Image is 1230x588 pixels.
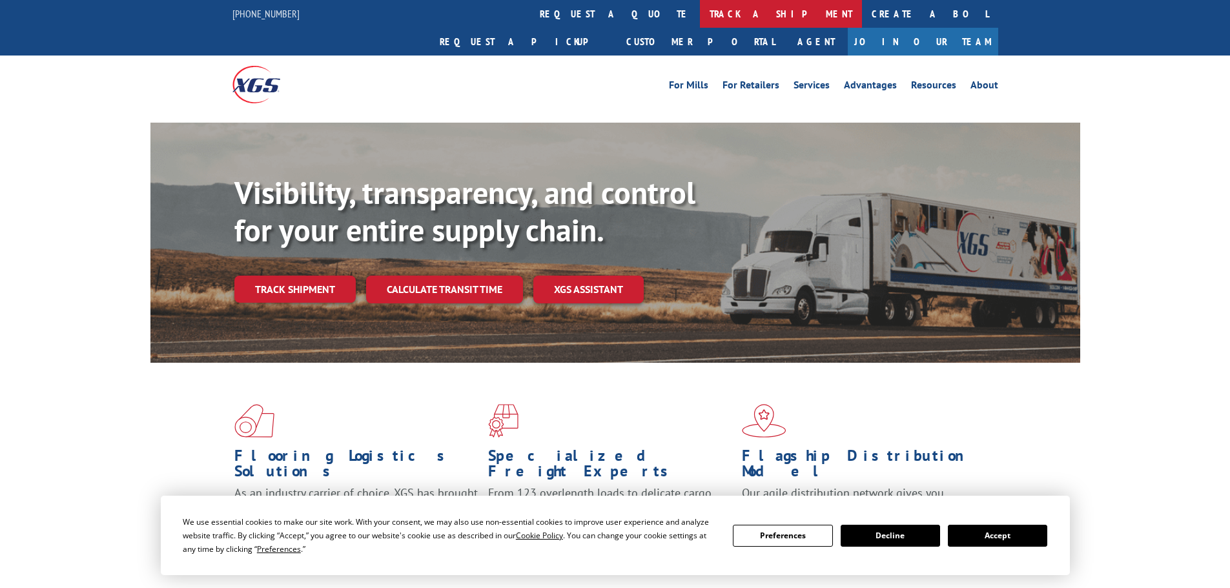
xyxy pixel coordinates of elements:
a: Track shipment [234,276,356,303]
h1: Flagship Distribution Model [742,448,986,485]
a: Resources [911,80,956,94]
a: Calculate transit time [366,276,523,303]
button: Preferences [733,525,832,547]
span: As an industry carrier of choice, XGS has brought innovation and dedication to flooring logistics... [234,485,478,531]
a: For Retailers [723,80,779,94]
img: xgs-icon-focused-on-flooring-red [488,404,518,438]
b: Visibility, transparency, and control for your entire supply chain. [234,172,695,250]
span: Cookie Policy [516,530,563,541]
img: xgs-icon-total-supply-chain-intelligence-red [234,404,274,438]
a: Services [794,80,830,94]
a: Advantages [844,80,897,94]
span: Our agile distribution network gives you nationwide inventory management on demand. [742,485,979,516]
a: [PHONE_NUMBER] [232,7,300,20]
h1: Flooring Logistics Solutions [234,448,478,485]
a: Customer Portal [617,28,784,56]
a: Request a pickup [430,28,617,56]
div: Cookie Consent Prompt [161,496,1070,575]
a: About [970,80,998,94]
span: Preferences [257,543,301,554]
p: From 123 overlength loads to delicate cargo, our experienced staff knows the best way to move you... [488,485,732,543]
a: Join Our Team [848,28,998,56]
img: xgs-icon-flagship-distribution-model-red [742,404,786,438]
a: For Mills [669,80,708,94]
h1: Specialized Freight Experts [488,448,732,485]
button: Accept [948,525,1047,547]
a: XGS ASSISTANT [533,276,644,303]
a: Agent [784,28,848,56]
button: Decline [841,525,940,547]
div: We use essential cookies to make our site work. With your consent, we may also use non-essential ... [183,515,717,556]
